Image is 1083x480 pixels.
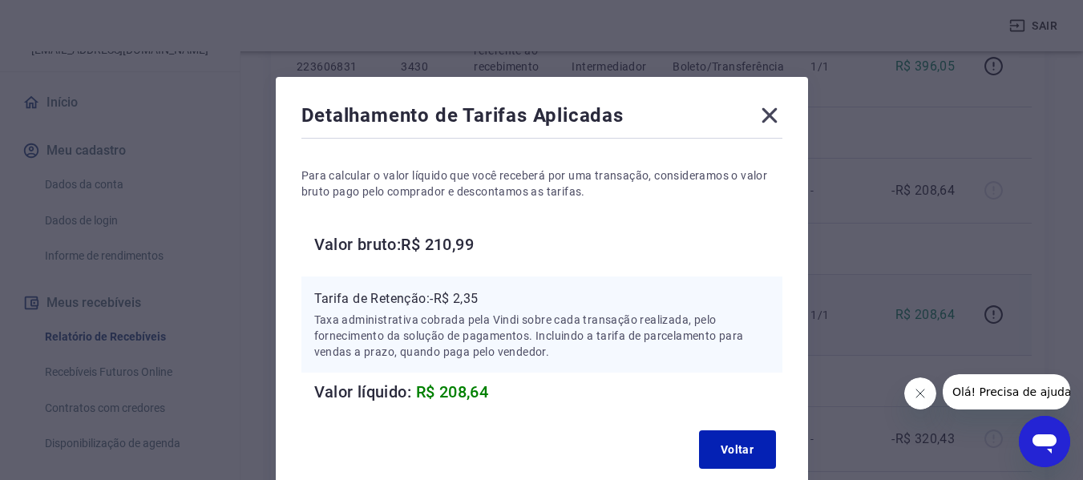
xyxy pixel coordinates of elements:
[416,382,489,401] span: R$ 208,64
[301,103,782,135] div: Detalhamento de Tarifas Aplicadas
[314,312,770,360] p: Taxa administrativa cobrada pela Vindi sobre cada transação realizada, pelo fornecimento da soluç...
[301,167,782,200] p: Para calcular o valor líquido que você receberá por uma transação, consideramos o valor bruto pag...
[699,430,776,469] button: Voltar
[1019,416,1070,467] iframe: Botão para abrir a janela de mensagens
[10,11,135,24] span: Olá! Precisa de ajuda?
[314,379,782,405] h6: Valor líquido:
[943,374,1070,409] iframe: Mensagem da empresa
[314,232,782,257] h6: Valor bruto: R$ 210,99
[314,289,770,309] p: Tarifa de Retenção: -R$ 2,35
[904,377,936,409] iframe: Fechar mensagem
